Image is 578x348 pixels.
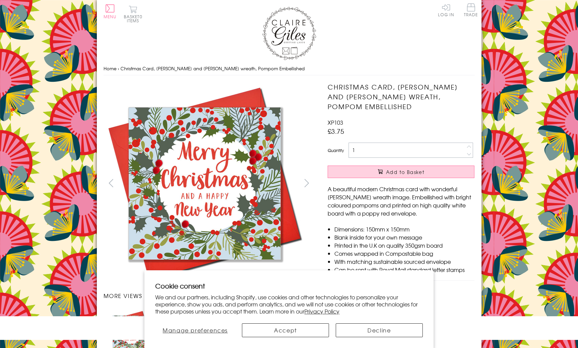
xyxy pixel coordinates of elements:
[155,323,235,337] button: Manage preferences
[334,233,474,241] li: Blank inside for your own message
[464,3,478,18] a: Trade
[104,4,117,19] button: Menu
[334,266,474,274] li: Can be sent with Royal Mail standard letter stamps
[104,175,119,191] button: prev
[299,175,314,191] button: next
[103,82,306,285] img: Christmas Card, Holly and berry wreath, Pompom Embellished
[328,166,474,178] button: Add to Basket
[118,65,119,72] span: ›
[304,307,339,315] a: Privacy Policy
[242,323,329,337] button: Accept
[262,7,316,60] img: Claire Giles Greetings Cards
[464,3,478,17] span: Trade
[334,225,474,233] li: Dimensions: 150mm x 150mm
[386,169,424,175] span: Add to Basket
[314,82,517,284] img: Christmas Card, Holly and berry wreath, Pompom Embellished
[328,118,343,126] span: XP103
[328,147,344,153] label: Quantity
[155,294,423,315] p: We and our partners, including Shopify, use cookies and other technologies to personalize your ex...
[328,185,474,217] p: A beautiful modern Christmas card with wonderful [PERSON_NAME] wreath image. Embellished with bri...
[120,65,305,72] span: Christmas Card, [PERSON_NAME] and [PERSON_NAME] wreath, Pompom Embellished
[104,62,475,76] nav: breadcrumbs
[336,323,423,337] button: Decline
[334,241,474,249] li: Printed in the U.K on quality 350gsm board
[104,14,117,20] span: Menu
[163,326,228,334] span: Manage preferences
[328,126,344,136] span: £3.75
[438,3,454,17] a: Log In
[104,292,314,300] h3: More views
[328,82,474,111] h1: Christmas Card, [PERSON_NAME] and [PERSON_NAME] wreath, Pompom Embellished
[127,14,142,24] span: 0 items
[334,249,474,257] li: Comes wrapped in Compostable bag
[155,281,423,291] h2: Cookie consent
[124,5,142,23] button: Basket0 items
[334,257,474,266] li: With matching sustainable sourced envelope
[104,65,116,72] a: Home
